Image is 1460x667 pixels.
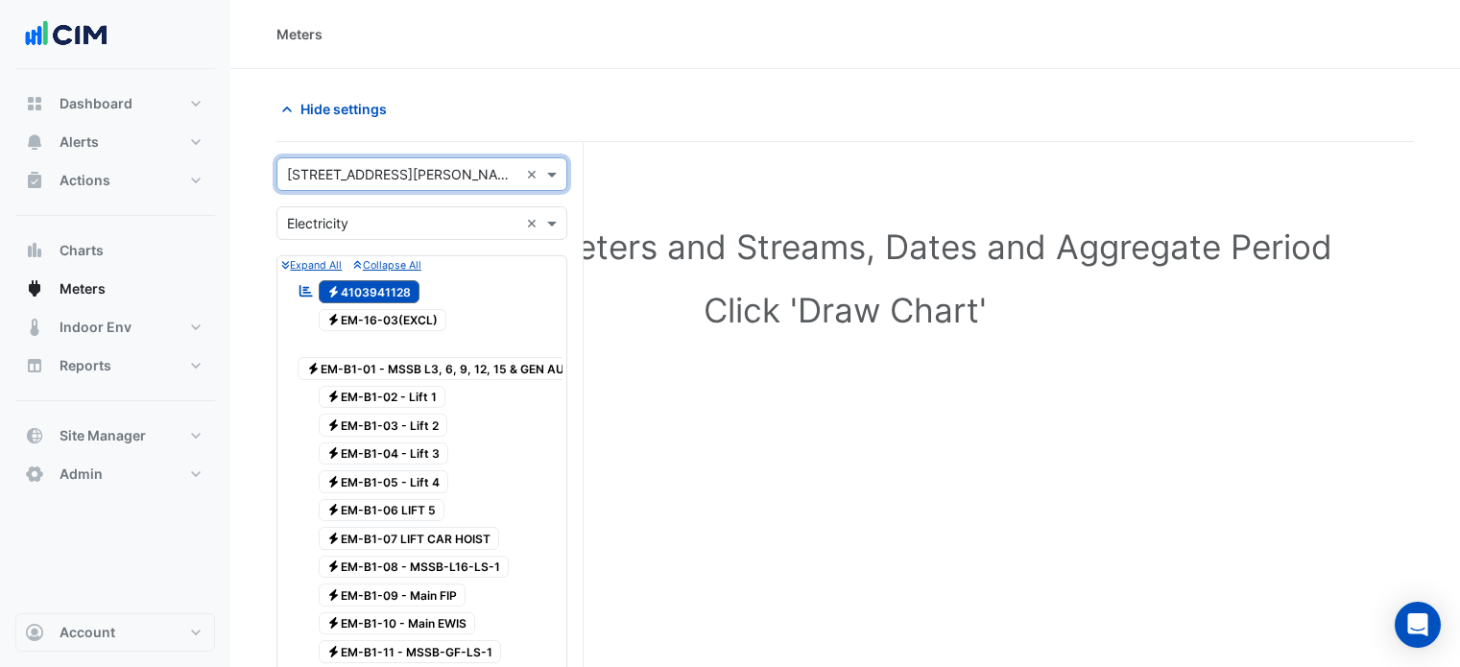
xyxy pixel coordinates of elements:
[276,24,323,44] div: Meters
[298,357,600,380] span: EM-B1-01 - MSSB L3, 6, 9, 12, 15 & GEN AUX DB
[326,587,341,602] fa-icon: Electricity
[60,356,111,375] span: Reports
[25,279,44,298] app-icon: Meters
[15,84,215,123] button: Dashboard
[15,455,215,493] button: Admin
[15,308,215,346] button: Indoor Env
[326,390,341,404] fa-icon: Electricity
[15,123,215,161] button: Alerts
[319,584,467,607] span: EM-B1-09 - Main FIP
[326,616,341,631] fa-icon: Electricity
[25,241,44,260] app-icon: Charts
[326,531,341,545] fa-icon: Electricity
[298,282,315,298] fa-icon: Reportable
[60,241,104,260] span: Charts
[281,259,342,272] small: Expand All
[25,132,44,152] app-icon: Alerts
[319,470,449,493] span: EM-B1-05 - Lift 4
[326,284,341,298] fa-icon: Electricity
[319,612,476,635] span: EM-B1-10 - Main EWIS
[326,417,341,432] fa-icon: Electricity
[526,213,542,233] span: Clear
[25,465,44,484] app-icon: Admin
[319,527,500,550] span: EM-B1-07 LIFT CAR HOIST
[15,417,215,455] button: Site Manager
[25,426,44,445] app-icon: Site Manager
[526,164,542,184] span: Clear
[15,613,215,652] button: Account
[23,15,109,54] img: Company Logo
[319,280,420,303] span: 4103941128
[281,256,342,274] button: Expand All
[319,442,449,465] span: EM-B1-04 - Lift 3
[15,231,215,270] button: Charts
[276,92,399,126] button: Hide settings
[60,171,110,190] span: Actions
[25,318,44,337] app-icon: Indoor Env
[15,161,215,200] button: Actions
[15,270,215,308] button: Meters
[25,356,44,375] app-icon: Reports
[60,279,106,298] span: Meters
[300,99,387,119] span: Hide settings
[326,313,341,327] fa-icon: Electricity
[326,560,341,574] fa-icon: Electricity
[25,171,44,190] app-icon: Actions
[60,465,103,484] span: Admin
[15,346,215,385] button: Reports
[319,499,445,522] span: EM-B1-06 LIFT 5
[319,640,502,663] span: EM-B1-11 - MSSB-GF-LS-1
[60,623,115,642] span: Account
[60,132,99,152] span: Alerts
[25,94,44,113] app-icon: Dashboard
[307,226,1383,267] h1: Select Site, Meters and Streams, Dates and Aggregate Period
[319,386,446,409] span: EM-B1-02 - Lift 1
[319,309,447,332] span: EM-16-03(EXCL)
[326,474,341,488] fa-icon: Electricity
[353,259,420,272] small: Collapse All
[319,556,510,579] span: EM-B1-08 - MSSB-L16-LS-1
[60,94,132,113] span: Dashboard
[353,256,420,274] button: Collapse All
[307,290,1383,330] h1: Click 'Draw Chart'
[60,426,146,445] span: Site Manager
[326,446,341,461] fa-icon: Electricity
[326,644,341,658] fa-icon: Electricity
[326,503,341,517] fa-icon: Electricity
[1395,602,1441,648] div: Open Intercom Messenger
[60,318,132,337] span: Indoor Env
[319,414,448,437] span: EM-B1-03 - Lift 2
[306,361,321,375] fa-icon: Electricity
